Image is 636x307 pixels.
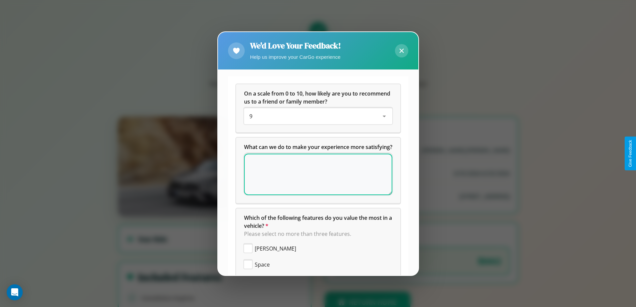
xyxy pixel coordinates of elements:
span: Please select no more than three features. [244,230,351,238]
span: 9 [249,113,252,120]
div: On a scale from 0 to 10, how likely are you to recommend us to a friend or family member? [236,84,400,132]
span: Which of the following features do you value the most in a vehicle? [244,214,393,229]
h5: On a scale from 0 to 10, how likely are you to recommend us to a friend or family member? [244,90,392,106]
h2: We'd Love Your Feedback! [250,40,341,51]
span: On a scale from 0 to 10, how likely are you to recommend us to a friend or family member? [244,90,392,105]
p: Help us improve your CarGo experience [250,52,341,61]
div: Give Feedback [628,140,633,167]
div: On a scale from 0 to 10, how likely are you to recommend us to a friend or family member? [244,108,392,124]
div: Open Intercom Messenger [7,284,23,300]
span: Space [255,261,270,269]
span: [PERSON_NAME] [255,245,296,253]
span: What can we do to make your experience more satisfying? [244,143,392,151]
